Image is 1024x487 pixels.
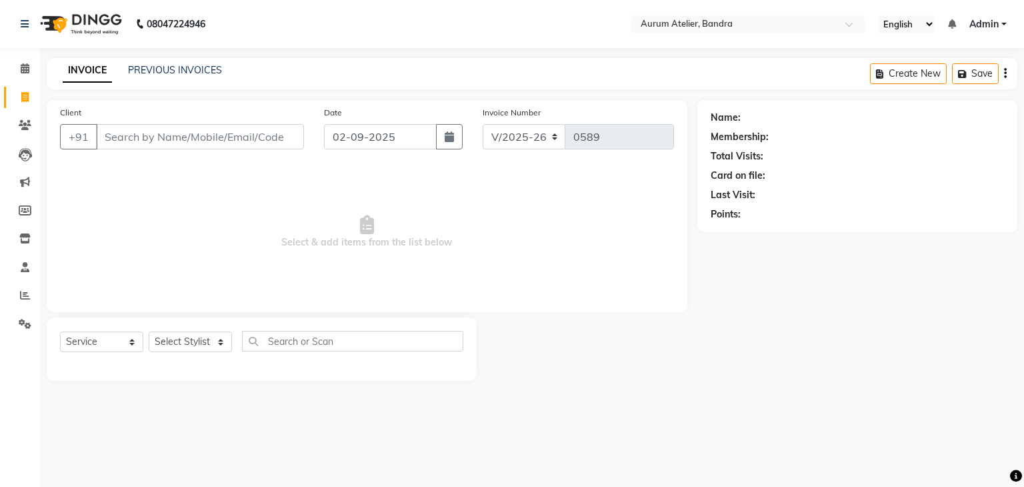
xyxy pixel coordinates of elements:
[96,124,304,149] input: Search by Name/Mobile/Email/Code
[324,107,342,119] label: Date
[60,124,97,149] button: +91
[242,331,463,352] input: Search or Scan
[711,149,763,163] div: Total Visits:
[711,111,741,125] div: Name:
[969,17,999,31] span: Admin
[711,207,741,221] div: Points:
[711,188,755,202] div: Last Visit:
[952,63,999,84] button: Save
[870,63,947,84] button: Create New
[63,59,112,83] a: INVOICE
[60,165,674,299] span: Select & add items from the list below
[60,107,81,119] label: Client
[483,107,541,119] label: Invoice Number
[34,5,125,43] img: logo
[128,64,222,76] a: PREVIOUS INVOICES
[147,5,205,43] b: 08047224946
[711,169,765,183] div: Card on file:
[711,130,769,144] div: Membership:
